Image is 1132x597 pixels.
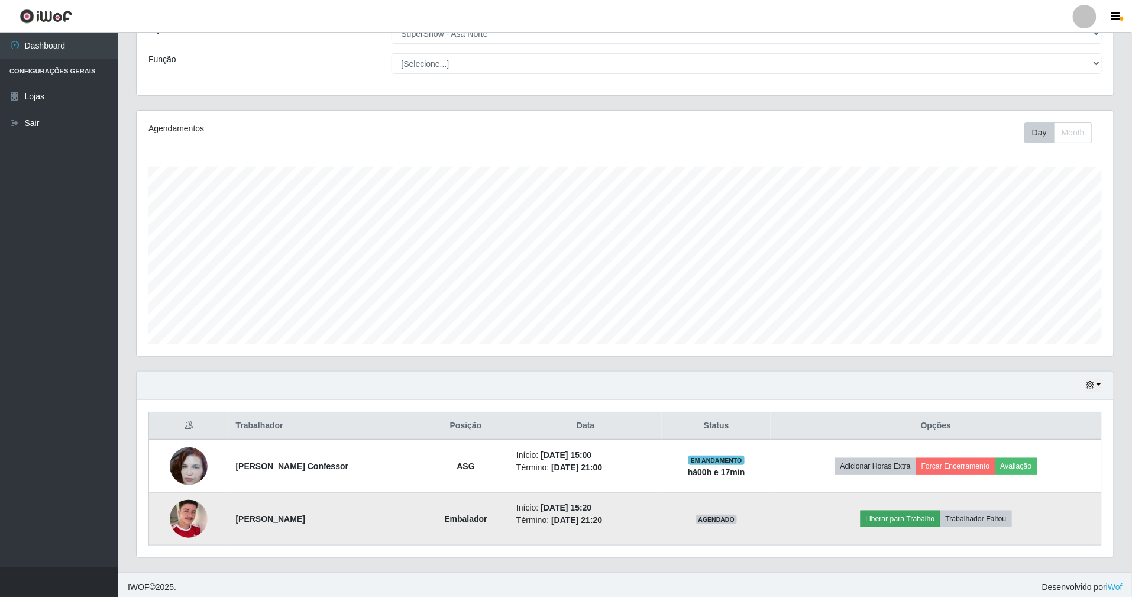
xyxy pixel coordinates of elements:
div: First group [1024,122,1092,143]
time: [DATE] 15:20 [541,503,591,512]
span: EM ANDAMENTO [688,456,745,465]
div: Toolbar with button groups [1024,122,1102,143]
img: 1753985413727.jpeg [170,433,208,500]
th: Opções [771,412,1101,440]
li: Início: [516,502,655,514]
li: Término: [516,462,655,474]
button: Avaliação [995,458,1037,475]
span: Desenvolvido por [1042,581,1123,593]
th: Trabalhador [229,412,423,440]
button: Liberar para Trabalho [861,511,940,527]
th: Posição [422,412,509,440]
img: 1754590327349.jpeg [170,485,208,553]
button: Trabalhador Faltou [940,511,1012,527]
time: [DATE] 21:00 [551,463,602,472]
span: © 2025 . [128,581,176,593]
th: Status [662,412,771,440]
div: Agendamentos [148,122,535,135]
strong: há 00 h e 17 min [688,467,745,477]
span: IWOF [128,582,150,592]
strong: ASG [457,462,474,471]
button: Day [1024,122,1055,143]
button: Forçar Encerramento [916,458,995,475]
button: Adicionar Horas Extra [835,458,916,475]
strong: Embalador [444,514,487,524]
strong: [PERSON_NAME] [236,514,305,524]
th: Data [509,412,662,440]
time: [DATE] 15:00 [541,450,591,460]
button: Month [1054,122,1092,143]
a: iWof [1106,582,1123,592]
li: Término: [516,514,655,527]
time: [DATE] 21:20 [551,515,602,525]
img: CoreUI Logo [20,9,72,24]
li: Início: [516,449,655,462]
span: AGENDADO [696,515,738,524]
label: Função [148,53,176,66]
strong: [PERSON_NAME] Confessor [236,462,349,471]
